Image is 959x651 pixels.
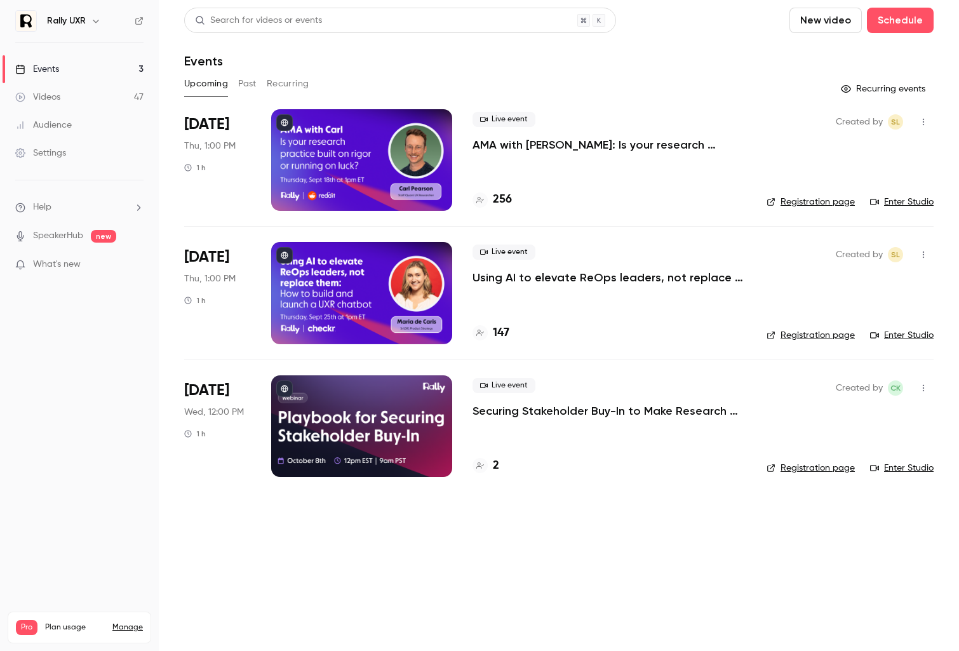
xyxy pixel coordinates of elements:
h4: 147 [493,325,509,342]
div: 1 h [184,429,206,439]
a: Enter Studio [870,196,934,208]
button: Recurring [267,74,309,94]
div: 1 h [184,295,206,305]
span: Pro [16,620,37,635]
li: help-dropdown-opener [15,201,144,214]
span: Plan usage [45,622,105,633]
div: Audience [15,119,72,131]
a: AMA with [PERSON_NAME]: Is your research practice built on rigor or running on luck? [473,137,746,152]
button: Upcoming [184,74,228,94]
span: [DATE] [184,114,229,135]
span: Thu, 1:00 PM [184,140,236,152]
span: Created by [836,247,883,262]
div: Events [15,63,59,76]
a: Registration page [767,329,855,342]
span: CK [890,380,901,396]
span: Live event [473,112,535,127]
span: new [91,230,116,243]
span: Sydney Lawson [888,114,903,130]
button: Past [238,74,257,94]
h4: 256 [493,191,512,208]
div: Videos [15,91,60,104]
div: Oct 8 Wed, 12:00 PM (America/New York) [184,375,251,477]
span: Live event [473,378,535,393]
iframe: Noticeable Trigger [128,259,144,271]
a: Securing Stakeholder Buy-In to Make Research Impossible to Ignore [473,403,746,419]
img: Rally UXR [16,11,36,31]
h1: Events [184,53,223,69]
a: Enter Studio [870,462,934,474]
span: SL [891,114,900,130]
span: Live event [473,245,535,260]
span: Caroline Kearney [888,380,903,396]
a: Enter Studio [870,329,934,342]
div: Sep 25 Thu, 1:00 PM (America/Toronto) [184,242,251,344]
div: 1 h [184,163,206,173]
a: Registration page [767,196,855,208]
span: Created by [836,114,883,130]
a: 256 [473,191,512,208]
button: Recurring events [835,79,934,99]
span: [DATE] [184,380,229,401]
span: Sydney Lawson [888,247,903,262]
a: 2 [473,457,499,474]
a: Using AI to elevate ReOps leaders, not replace them: How to build and launch a UXR chatbot [473,270,746,285]
span: Thu, 1:00 PM [184,272,236,285]
h4: 2 [493,457,499,474]
a: 147 [473,325,509,342]
span: SL [891,247,900,262]
span: Wed, 12:00 PM [184,406,244,419]
div: Settings [15,147,66,159]
a: Registration page [767,462,855,474]
span: Created by [836,380,883,396]
div: Sep 18 Thu, 1:00 PM (America/Toronto) [184,109,251,211]
button: Schedule [867,8,934,33]
button: New video [789,8,862,33]
span: What's new [33,258,81,271]
a: Manage [112,622,143,633]
span: [DATE] [184,247,229,267]
a: SpeakerHub [33,229,83,243]
span: Help [33,201,51,214]
div: Search for videos or events [195,14,322,27]
h6: Rally UXR [47,15,86,27]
